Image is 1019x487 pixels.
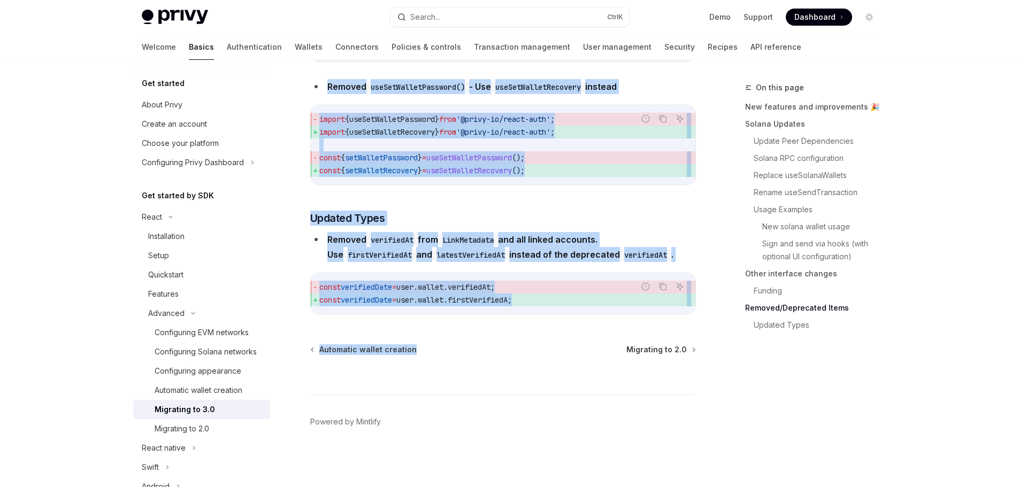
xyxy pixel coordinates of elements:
[343,249,416,261] code: firstVerifiedAt
[754,167,886,184] a: Replace useSolanaWallets
[418,153,422,163] span: }
[435,127,439,137] span: }
[133,246,270,265] a: Setup
[142,442,186,454] div: React native
[550,127,555,137] span: ;
[142,10,208,25] img: light logo
[148,249,169,262] div: Setup
[319,114,345,124] span: import
[390,7,630,27] button: Search...CtrlK
[133,419,270,438] a: Migrating to 2.0
[142,211,162,223] div: React
[413,295,418,305] span: .
[607,13,623,21] span: Ctrl K
[327,234,673,260] strong: Removed from and all linked accounts. Use and instead of the deprecated .
[709,12,731,22] a: Demo
[319,166,341,175] span: const
[341,282,392,292] span: verifiedDate
[142,461,159,474] div: Swift
[133,114,270,134] a: Create an account
[745,265,886,282] a: Other interface changes
[133,265,270,284] a: Quickstart
[664,34,695,60] a: Security
[319,153,341,163] span: const
[148,307,185,320] div: Advanced
[443,295,448,305] span: .
[418,282,443,292] span: wallet
[786,9,852,26] a: Dashboard
[155,384,242,397] div: Automatic wallet creation
[142,34,176,60] a: Welcome
[155,422,209,435] div: Migrating to 2.0
[148,268,183,281] div: Quickstart
[133,323,270,342] a: Configuring EVM networks
[396,295,413,305] span: user
[133,381,270,400] a: Automatic wallet creation
[656,112,670,126] button: Copy the contents from the code block
[345,127,349,137] span: {
[456,114,550,124] span: '@privy-io/react-auth'
[474,34,570,60] a: Transaction management
[750,34,801,60] a: API reference
[439,127,456,137] span: from
[794,12,836,22] span: Dashboard
[327,81,617,92] strong: Removed - Use instead
[754,150,886,167] a: Solana RPC configuration
[133,361,270,381] a: Configuring appearance
[673,280,687,293] button: Ask AI
[439,114,456,124] span: from
[754,282,886,299] a: Funding
[392,34,461,60] a: Policies & controls
[508,295,512,305] span: ;
[310,416,381,427] a: Powered by Mintlify
[155,403,215,416] div: Migrating to 3.0
[310,211,385,226] span: Updated Types
[155,345,257,358] div: Configuring Solana networks
[626,344,695,355] a: Migrating to 2.0
[438,234,498,246] code: LinkMetadata
[133,95,270,114] a: About Privy
[392,295,396,305] span: =
[456,127,550,137] span: '@privy-io/react-auth'
[319,344,417,355] span: Automatic wallet creation
[639,280,653,293] button: Report incorrect code
[583,34,652,60] a: User management
[550,114,555,124] span: ;
[142,77,185,90] h5: Get started
[366,81,469,93] code: useSetWalletPassword()
[744,12,773,22] a: Support
[620,249,671,261] code: verifiedAt
[341,295,392,305] span: verifiedDate
[142,98,182,111] div: About Privy
[418,295,443,305] span: wallet
[491,81,585,93] code: useSetWalletRecovery
[426,166,512,175] span: useSetWalletRecovery
[754,184,886,201] a: Rename useSendTransaction
[227,34,282,60] a: Authentication
[708,34,738,60] a: Recipes
[392,282,396,292] span: =
[335,34,379,60] a: Connectors
[754,133,886,150] a: Update Peer Dependencies
[133,134,270,153] a: Choose your platform
[426,153,512,163] span: useSetWalletPassword
[295,34,323,60] a: Wallets
[133,400,270,419] a: Migrating to 3.0
[435,114,439,124] span: }
[133,342,270,361] a: Configuring Solana networks
[418,166,422,175] span: }
[349,127,435,137] span: useSetWalletRecovery
[745,98,886,115] a: New features and improvements 🎉
[448,295,508,305] span: firstVerifiedA
[639,112,653,126] button: Report incorrect code
[861,9,878,26] button: Toggle dark mode
[345,166,418,175] span: setWalletRecovery
[345,153,418,163] span: setWalletPassword
[656,280,670,293] button: Copy the contents from the code block
[142,156,244,169] div: Configuring Privy Dashboard
[745,115,886,133] a: Solana Updates
[133,284,270,304] a: Features
[319,127,345,137] span: import
[319,295,341,305] span: const
[512,166,525,175] span: ();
